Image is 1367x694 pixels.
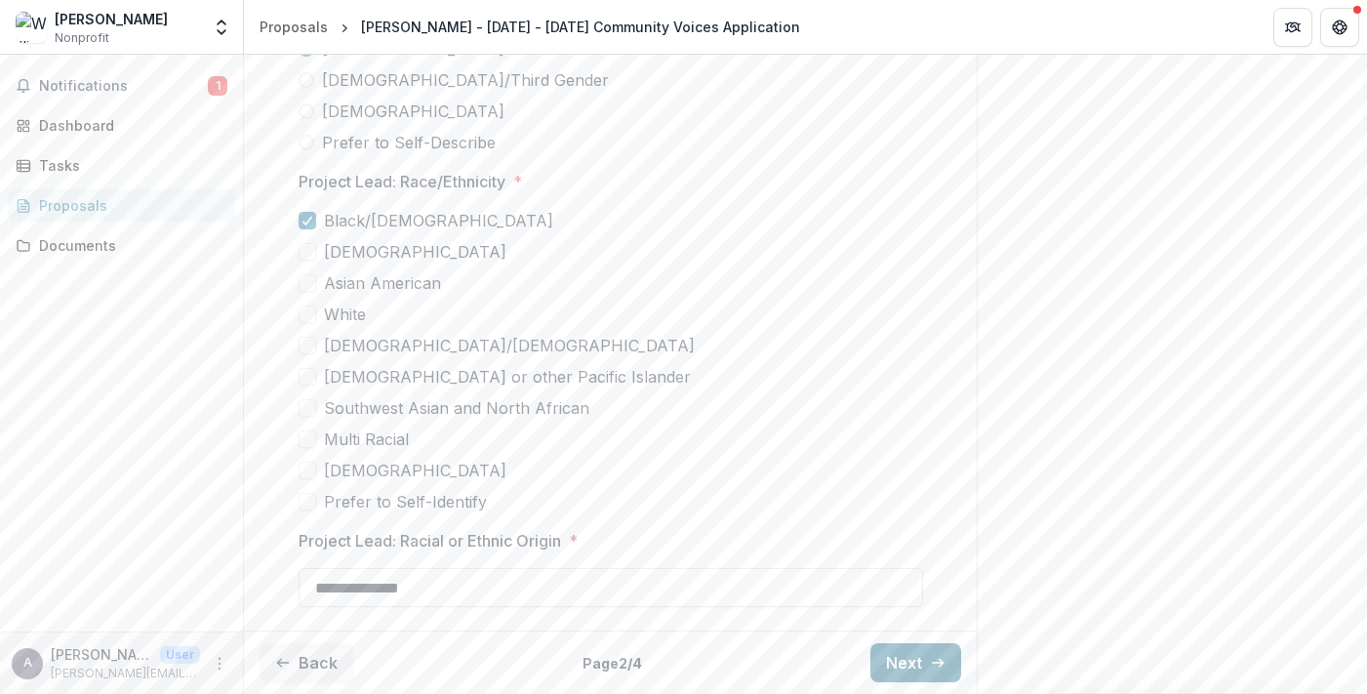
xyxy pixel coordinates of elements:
a: Proposals [252,13,336,41]
p: User [160,646,200,664]
span: [DEMOGRAPHIC_DATA] [322,100,504,123]
div: armstrong.wm@gmail.com [23,657,32,670]
div: [PERSON_NAME] - [DATE] - [DATE] Community Voices Application [361,17,800,37]
div: Proposals [39,195,220,216]
a: Tasks [8,149,235,182]
button: Partners [1273,8,1312,47]
a: Proposals [8,189,235,222]
span: [DEMOGRAPHIC_DATA]/Third Gender [322,68,609,92]
a: Dashboard [8,109,235,142]
p: [PERSON_NAME][EMAIL_ADDRESS][DOMAIN_NAME] [51,665,200,682]
p: [PERSON_NAME][EMAIL_ADDRESS][DOMAIN_NAME] [51,644,152,665]
div: Tasks [39,155,220,176]
div: [PERSON_NAME] [55,9,168,29]
span: [DEMOGRAPHIC_DATA]/[DEMOGRAPHIC_DATA] [324,334,695,357]
span: Nonprofit [55,29,109,47]
div: Documents [39,235,220,256]
span: White [324,303,366,326]
a: Documents [8,229,235,262]
span: Southwest Asian and North African [324,396,589,420]
p: Page 2 / 4 [583,653,642,674]
button: Get Help [1320,8,1359,47]
span: Notifications [39,78,208,95]
span: Asian American [324,271,441,295]
img: William Marcellus Armstrong [16,12,47,43]
p: Project Lead: Racial or Ethnic Origin [299,529,561,552]
button: Notifications1 [8,70,235,102]
span: Prefer to Self-Identify [324,490,487,513]
div: Proposals [260,17,328,37]
button: Back [260,643,353,682]
span: Multi Racial [324,428,409,451]
button: Next [870,643,961,682]
span: Black/[DEMOGRAPHIC_DATA] [324,209,553,232]
span: 1 [208,76,227,96]
div: Dashboard [39,115,220,136]
span: [DEMOGRAPHIC_DATA] [324,459,506,482]
nav: breadcrumb [252,13,808,41]
span: [DEMOGRAPHIC_DATA] [324,240,506,264]
p: Project Lead: Race/Ethnicity [299,170,505,193]
span: [DEMOGRAPHIC_DATA] or other Pacific Islander [324,365,691,388]
button: Open entity switcher [208,8,235,47]
button: More [208,652,231,675]
span: Prefer to Self-Describe [322,131,496,154]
